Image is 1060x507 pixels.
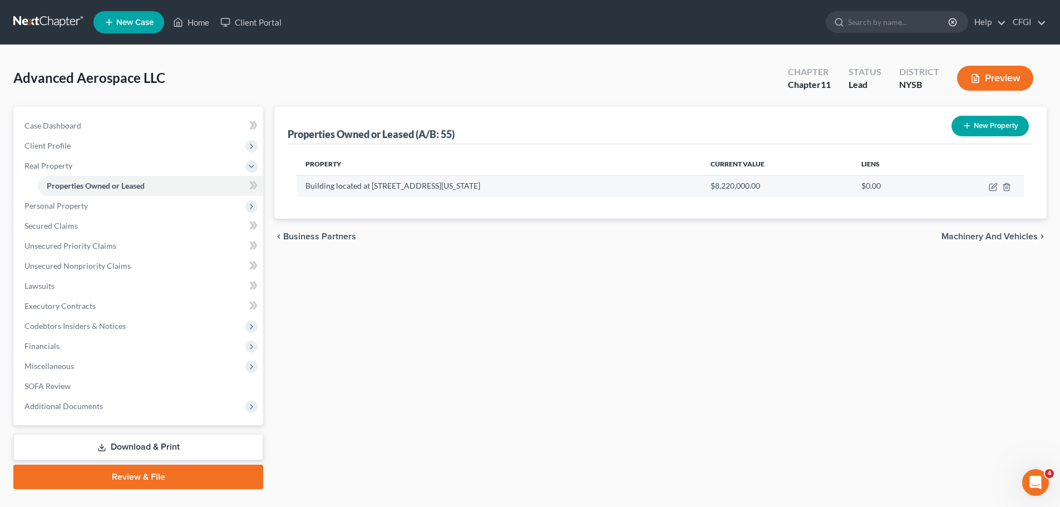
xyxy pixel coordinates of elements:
[13,70,165,86] span: Advanced Aerospace LLC
[13,465,263,489] a: Review & File
[941,232,1047,241] button: Machinery and Vehicles chevron_right
[24,381,71,391] span: SOFA Review
[16,376,263,396] a: SOFA Review
[1045,469,1054,478] span: 4
[1007,12,1046,32] a: CFGI
[1022,469,1049,496] iframe: Intercom live chat
[16,276,263,296] a: Lawsuits
[38,176,263,196] a: Properties Owned or Leased
[16,256,263,276] a: Unsecured Nonpriority Claims
[24,281,55,291] span: Lawsuits
[13,434,263,460] a: Download & Print
[47,181,145,190] span: Properties Owned or Leased
[821,79,831,90] span: 11
[24,121,81,130] span: Case Dashboard
[702,175,852,196] td: $8,220,000.00
[16,116,263,136] a: Case Dashboard
[24,401,103,411] span: Additional Documents
[24,361,74,371] span: Miscellaneous
[24,241,116,250] span: Unsecured Priority Claims
[283,232,356,241] span: Business Partners
[274,232,356,241] button: chevron_left Business Partners
[24,221,78,230] span: Secured Claims
[24,141,71,150] span: Client Profile
[788,66,831,78] div: Chapter
[16,236,263,256] a: Unsecured Priority Claims
[899,78,939,91] div: NYSB
[848,12,950,32] input: Search by name...
[951,116,1029,136] button: New Property
[16,296,263,316] a: Executory Contracts
[215,12,287,32] a: Client Portal
[288,127,455,141] div: Properties Owned or Leased (A/B: 55)
[702,153,852,175] th: Current Value
[899,66,939,78] div: District
[24,321,126,331] span: Codebtors Insiders & Notices
[274,232,283,241] i: chevron_left
[297,175,701,196] td: Building located at [STREET_ADDRESS][US_STATE]
[16,216,263,236] a: Secured Claims
[116,18,154,27] span: New Case
[297,153,701,175] th: Property
[969,12,1006,32] a: Help
[941,232,1038,241] span: Machinery and Vehicles
[849,78,881,91] div: Lead
[24,161,72,170] span: Real Property
[24,201,88,210] span: Personal Property
[1038,232,1047,241] i: chevron_right
[788,78,831,91] div: Chapter
[24,341,60,351] span: Financials
[957,66,1033,91] button: Preview
[24,261,131,270] span: Unsecured Nonpriority Claims
[852,153,931,175] th: Liens
[167,12,215,32] a: Home
[852,175,931,196] td: $0.00
[24,301,96,311] span: Executory Contracts
[849,66,881,78] div: Status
